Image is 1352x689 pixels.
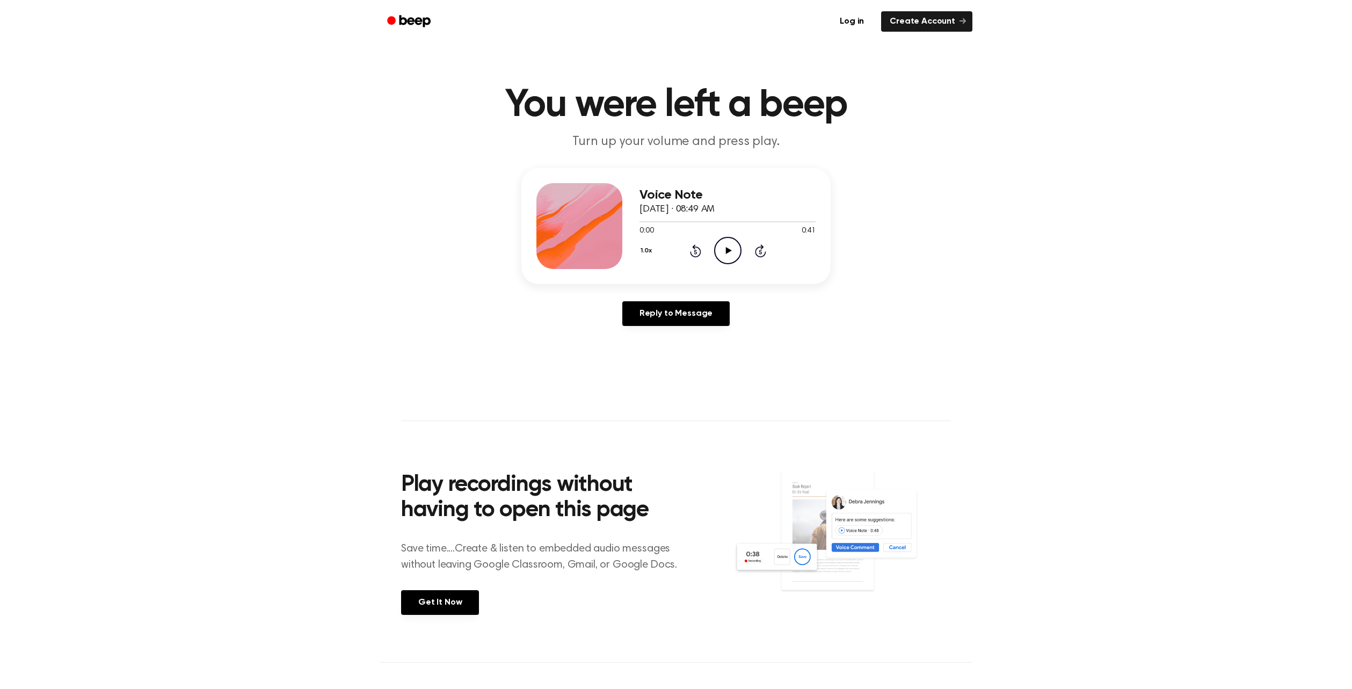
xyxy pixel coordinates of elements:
[829,9,875,34] a: Log in
[639,242,656,260] button: 1.0x
[470,133,882,151] p: Turn up your volume and press play.
[639,188,816,202] h3: Voice Note
[733,469,951,614] img: Voice Comments on Docs and Recording Widget
[401,86,951,125] h1: You were left a beep
[639,205,715,214] span: [DATE] · 08:49 AM
[401,473,690,524] h2: Play recordings without having to open this page
[881,11,972,32] a: Create Account
[401,590,479,615] a: Get It Now
[639,226,653,237] span: 0:00
[802,226,816,237] span: 0:41
[401,541,690,573] p: Save time....Create & listen to embedded audio messages without leaving Google Classroom, Gmail, ...
[380,11,440,32] a: Beep
[622,301,730,326] a: Reply to Message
